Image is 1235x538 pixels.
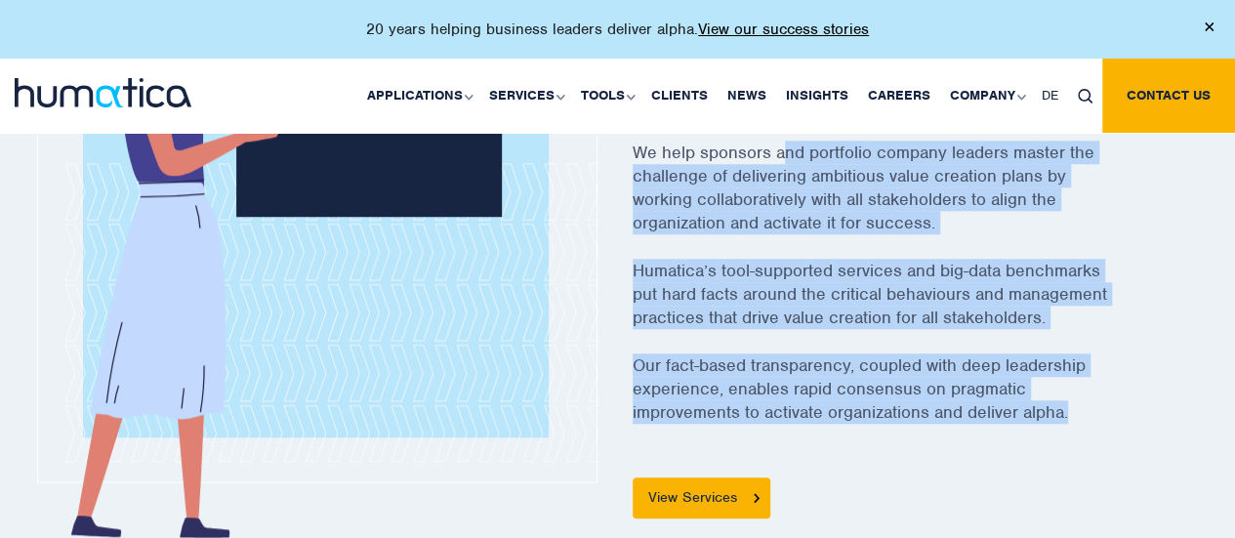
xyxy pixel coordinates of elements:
[1032,59,1068,133] a: DE
[1102,59,1235,133] a: Contact us
[1042,87,1058,103] span: DE
[357,59,479,133] a: Applications
[571,59,641,133] a: Tools
[776,59,858,133] a: Insights
[858,59,940,133] a: Careers
[633,353,1160,448] p: Our fact-based transparency, coupled with deep leadership experience, enables rapid consensus on ...
[698,20,869,39] a: View our success stories
[1078,89,1092,103] img: search_icon
[641,59,718,133] a: Clients
[633,141,1160,259] p: We help sponsors and portfolio company leaders master the challenge of delivering ambitious value...
[366,20,869,39] p: 20 years helping business leaders deliver alpha.
[479,59,571,133] a: Services
[633,477,770,518] a: View Services
[15,78,191,107] img: logo
[633,259,1160,353] p: Humatica’s tool-supported services and big-data benchmarks put hard facts around the critical beh...
[718,59,776,133] a: News
[754,493,760,502] img: Meet the Team
[940,59,1032,133] a: Company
